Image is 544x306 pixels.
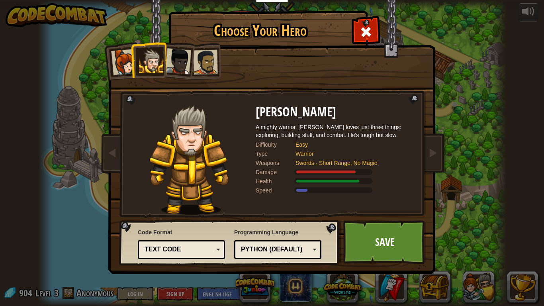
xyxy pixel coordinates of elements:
[256,177,415,185] div: Gains 140% of listed Warrior armor health.
[131,42,166,78] li: Sir Tharin Thunderfist
[256,105,415,119] h2: [PERSON_NAME]
[256,159,295,167] div: Weapons
[343,220,427,264] a: Save
[295,159,407,167] div: Swords - Short Range, No Magic
[295,150,407,158] div: Warrior
[149,105,229,215] img: knight-pose.png
[119,220,341,266] img: language-selector-background.png
[256,186,415,194] div: Moves at 6 meters per second.
[184,43,221,80] li: Alejandro the Duelist
[256,123,415,139] div: A mighty warrior. [PERSON_NAME] loves just three things: exploring, building stuff, and combat. H...
[145,245,213,254] div: Text code
[295,141,407,149] div: Easy
[256,141,295,149] div: Difficulty
[256,150,295,158] div: Type
[156,40,195,79] li: Lady Ida Justheart
[256,177,295,185] div: Health
[170,22,350,39] h1: Choose Your Hero
[138,228,225,236] span: Code Format
[256,168,295,176] div: Damage
[102,41,141,80] li: Captain Anya Weston
[234,228,321,236] span: Programming Language
[256,186,295,194] div: Speed
[256,168,415,176] div: Deals 120% of listed Warrior weapon damage.
[241,245,310,254] div: Python (Default)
